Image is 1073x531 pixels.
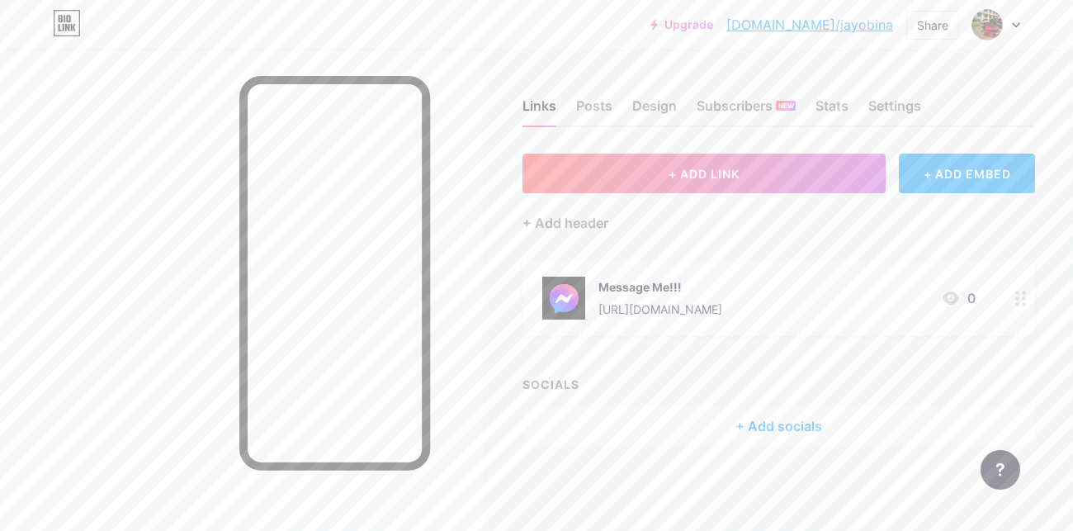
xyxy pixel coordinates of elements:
div: 0 [941,288,976,308]
div: [URL][DOMAIN_NAME] [598,301,722,318]
span: NEW [778,101,794,111]
img: Message Me!!! [542,277,585,320]
div: + Add socials [522,406,1035,446]
div: Stats [815,96,848,126]
div: Design [632,96,677,126]
a: Upgrade [650,18,713,31]
div: Links [522,96,556,126]
div: + Add header [522,213,608,233]
div: Posts [576,96,612,126]
img: jay obina [971,9,1003,40]
div: Share [917,17,948,34]
div: Settings [868,96,921,126]
button: + ADD LINK [522,154,886,193]
div: + ADD EMBED [899,154,1035,193]
span: + ADD LINK [669,167,740,181]
div: Message Me!!! [598,278,722,296]
div: Subscribers [697,96,796,126]
a: [DOMAIN_NAME]/jayobina [726,15,893,35]
div: SOCIALS [522,376,1035,393]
